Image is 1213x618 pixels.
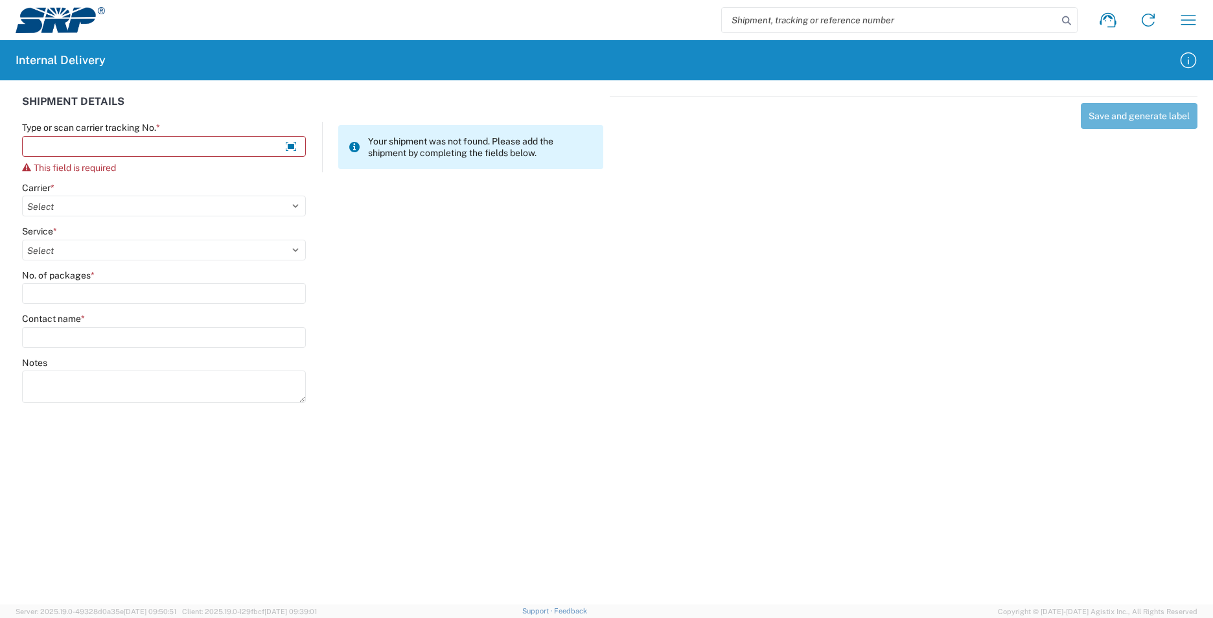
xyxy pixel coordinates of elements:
span: [DATE] 09:39:01 [264,608,317,615]
img: srp [16,7,105,33]
span: Server: 2025.19.0-49328d0a35e [16,608,176,615]
span: Copyright © [DATE]-[DATE] Agistix Inc., All Rights Reserved [998,606,1197,617]
label: Carrier [22,182,54,194]
label: No. of packages [22,269,95,281]
input: Shipment, tracking or reference number [722,8,1057,32]
span: This field is required [34,163,116,173]
label: Notes [22,357,47,369]
span: Client: 2025.19.0-129fbcf [182,608,317,615]
label: Service [22,225,57,237]
h2: Internal Delivery [16,52,106,68]
span: Your shipment was not found. Please add the shipment by completing the fields below. [368,135,593,159]
a: Support [522,607,555,615]
label: Contact name [22,313,85,325]
label: Type or scan carrier tracking No. [22,122,160,133]
span: [DATE] 09:50:51 [124,608,176,615]
div: SHIPMENT DETAILS [22,96,603,122]
a: Feedback [554,607,587,615]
